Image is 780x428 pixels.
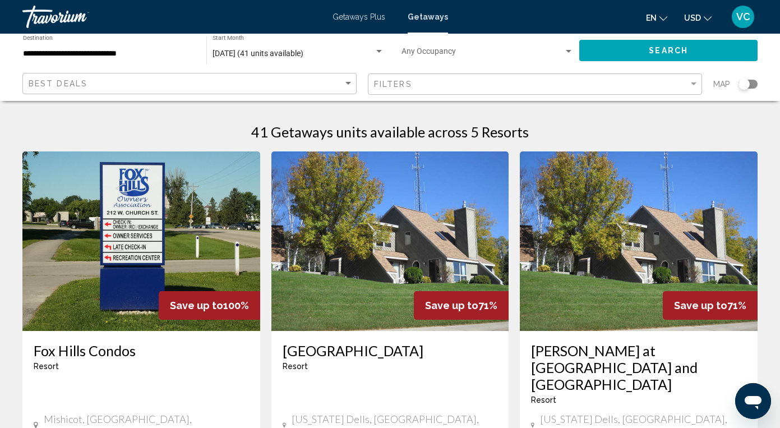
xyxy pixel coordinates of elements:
[531,395,556,404] span: Resort
[159,291,260,320] div: 100%
[684,13,701,22] span: USD
[663,291,758,320] div: 71%
[531,342,746,393] a: [PERSON_NAME] at [GEOGRAPHIC_DATA] and [GEOGRAPHIC_DATA]
[713,76,730,92] span: Map
[579,40,758,61] button: Search
[414,291,509,320] div: 71%
[520,151,758,331] img: ii_tck1.jpg
[283,342,498,359] a: [GEOGRAPHIC_DATA]
[22,6,321,28] a: Travorium
[649,47,688,56] span: Search
[674,300,727,311] span: Save up to
[213,49,303,58] span: [DATE] (41 units available)
[170,300,223,311] span: Save up to
[34,342,249,359] a: Fox Hills Condos
[22,151,260,331] img: 1245E02X.jpg
[425,300,478,311] span: Save up to
[646,10,667,26] button: Change language
[34,362,59,371] span: Resort
[735,383,771,419] iframe: Button to launch messaging window
[736,11,750,22] span: VC
[646,13,657,22] span: en
[29,79,353,89] mat-select: Sort by
[368,73,702,96] button: Filter
[283,362,308,371] span: Resort
[271,151,509,331] img: ii_t1k1.jpg
[251,123,529,140] h1: 41 Getaways units available across 5 Resorts
[684,10,712,26] button: Change currency
[408,12,448,21] a: Getaways
[374,80,412,89] span: Filters
[29,79,87,88] span: Best Deals
[333,12,385,21] a: Getaways Plus
[728,5,758,29] button: User Menu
